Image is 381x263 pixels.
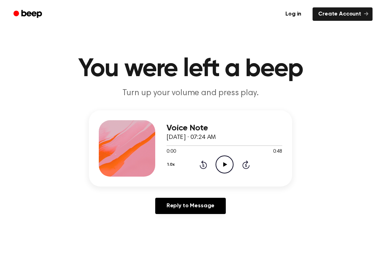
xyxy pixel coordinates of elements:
[167,148,176,155] span: 0:00
[278,6,308,22] a: Log in
[8,7,48,21] a: Beep
[167,123,282,133] h3: Voice Note
[55,87,326,99] p: Turn up your volume and press play.
[167,134,216,141] span: [DATE] · 07:24 AM
[155,198,226,214] a: Reply to Message
[313,7,373,21] a: Create Account
[10,56,371,82] h1: You were left a beep
[167,159,177,171] button: 1.0x
[273,148,282,155] span: 0:48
